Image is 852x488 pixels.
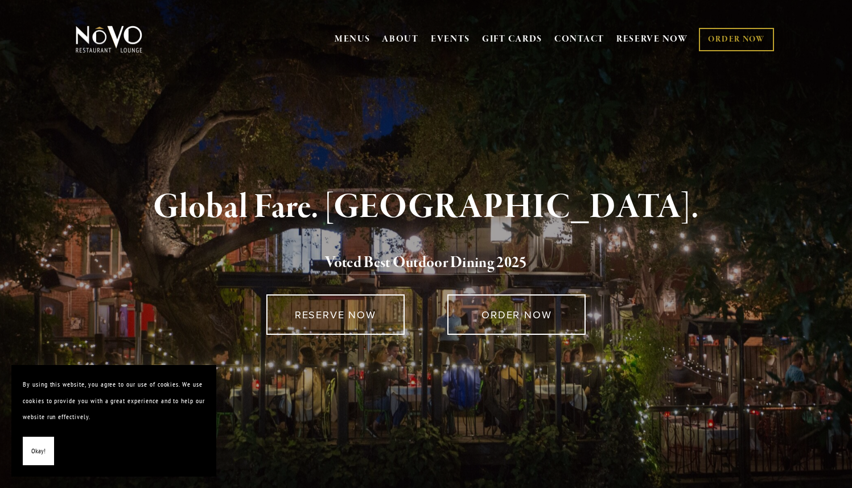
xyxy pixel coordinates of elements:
[94,251,758,275] h2: 5
[31,443,46,460] span: Okay!
[447,294,586,335] a: ORDER NOW
[23,437,54,466] button: Okay!
[266,294,405,335] a: RESERVE NOW
[482,28,542,50] a: GIFT CARDS
[616,28,688,50] a: RESERVE NOW
[23,376,205,425] p: By using this website, you agree to our use of cookies. We use cookies to provide you with a grea...
[325,253,519,274] a: Voted Best Outdoor Dining 202
[73,25,145,54] img: Novo Restaurant &amp; Lounge
[431,34,470,45] a: EVENTS
[335,34,371,45] a: MENUS
[382,34,419,45] a: ABOUT
[699,28,773,51] a: ORDER NOW
[554,28,604,50] a: CONTACT
[153,186,699,229] strong: Global Fare. [GEOGRAPHIC_DATA].
[11,365,216,477] section: Cookie banner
